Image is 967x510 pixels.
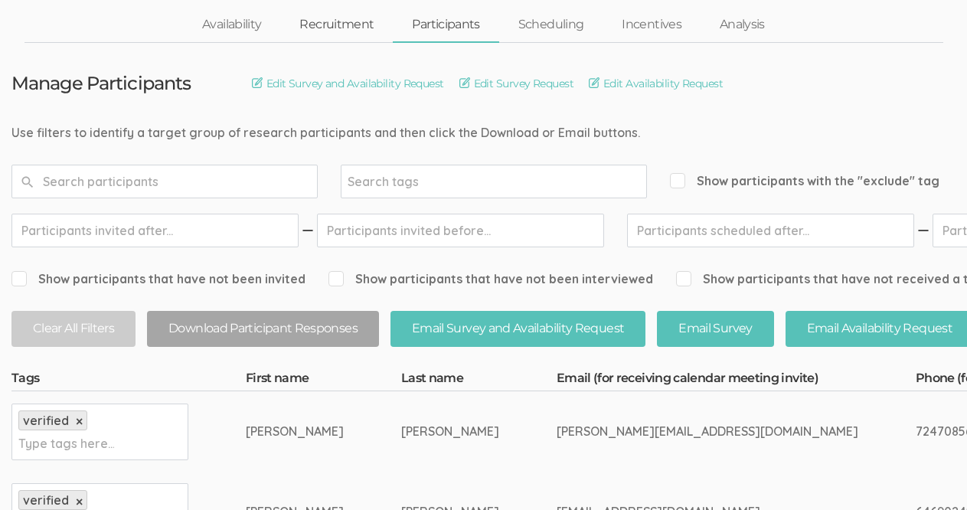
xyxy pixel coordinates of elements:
th: First name [246,370,401,391]
a: Analysis [701,8,784,41]
a: Participants [393,8,498,41]
h3: Manage Participants [11,74,191,93]
input: Search participants [11,165,318,198]
a: Incentives [603,8,701,41]
span: Show participants that have not been interviewed [328,270,653,288]
input: Participants scheduled after... [627,214,914,247]
a: Edit Survey Request [459,75,573,92]
a: Edit Survey and Availability Request [252,75,444,92]
a: Recruitment [280,8,393,41]
button: Clear All Filters [11,311,136,347]
span: Show participants with the "exclude" tag [670,172,939,190]
img: dash.svg [916,214,931,247]
a: Scheduling [499,8,603,41]
input: Type tags here... [18,433,114,453]
input: Search tags [348,172,443,191]
span: verified [23,492,69,508]
span: verified [23,413,69,428]
th: Last name [401,370,557,391]
input: Participants invited before... [317,214,604,247]
th: Tags [11,370,246,391]
a: Edit Availability Request [589,75,723,92]
input: Participants invited after... [11,214,299,247]
img: dash.svg [300,214,315,247]
span: Show participants that have not been invited [11,270,305,288]
button: Email Survey [657,311,773,347]
th: Email (for receiving calendar meeting invite) [557,370,916,391]
div: [PERSON_NAME] [401,423,499,440]
div: [PERSON_NAME] [246,423,344,440]
iframe: Chat Widget [890,436,967,510]
div: [PERSON_NAME][EMAIL_ADDRESS][DOMAIN_NAME] [557,423,858,440]
button: Download Participant Responses [147,311,379,347]
a: Availability [183,8,280,41]
a: × [76,495,83,508]
button: Email Survey and Availability Request [390,311,645,347]
a: × [76,415,83,428]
